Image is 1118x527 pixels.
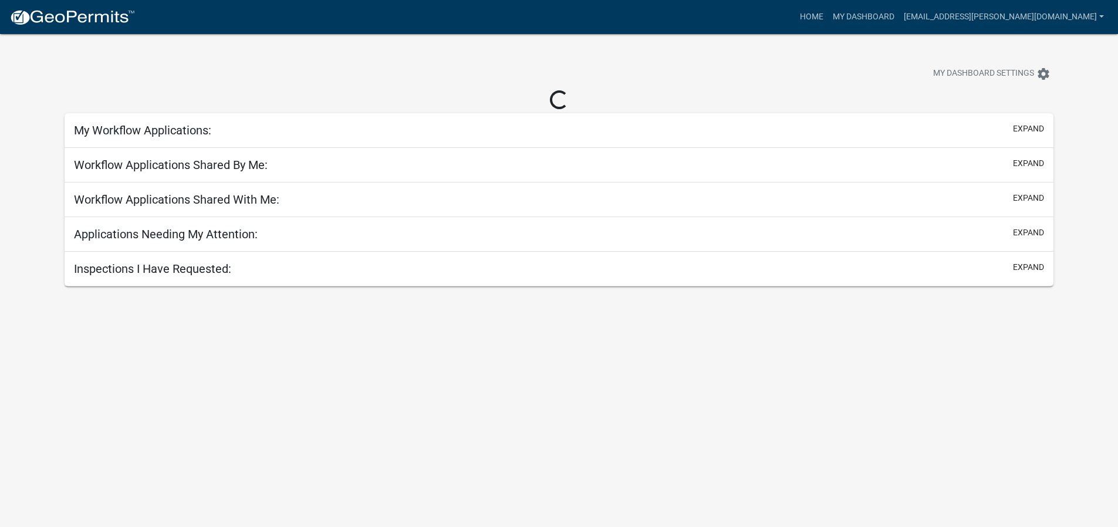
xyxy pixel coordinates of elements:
[74,123,211,137] h5: My Workflow Applications:
[74,158,268,172] h5: Workflow Applications Shared By Me:
[74,262,231,276] h5: Inspections I Have Requested:
[1013,123,1044,135] button: expand
[1013,261,1044,273] button: expand
[933,67,1034,81] span: My Dashboard Settings
[74,192,279,207] h5: Workflow Applications Shared With Me:
[795,6,828,28] a: Home
[1036,67,1051,81] i: settings
[1013,157,1044,170] button: expand
[1013,192,1044,204] button: expand
[828,6,899,28] a: My Dashboard
[924,62,1060,85] button: My Dashboard Settingssettings
[74,227,258,241] h5: Applications Needing My Attention:
[1013,227,1044,239] button: expand
[899,6,1109,28] a: [EMAIL_ADDRESS][PERSON_NAME][DOMAIN_NAME]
